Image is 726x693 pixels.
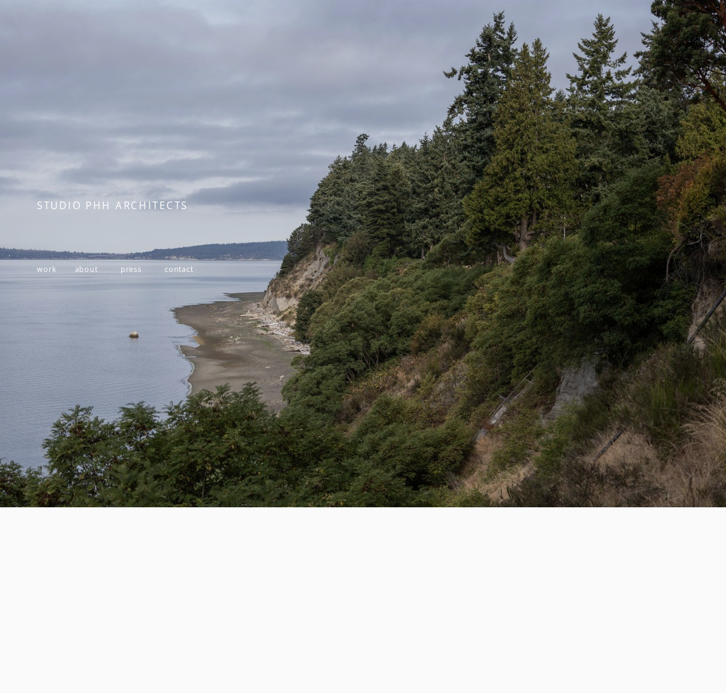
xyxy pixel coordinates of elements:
a: work [37,264,57,274]
span: STUDIO PHH ARCHITECTS [37,199,188,212]
a: press [121,264,142,274]
a: about [75,264,98,274]
a: contact [165,264,193,274]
